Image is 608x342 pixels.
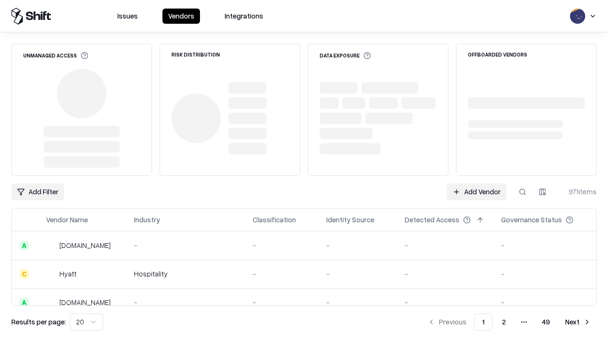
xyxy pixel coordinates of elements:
div: - [501,297,589,307]
button: Issues [112,9,143,24]
div: Unmanaged Access [23,52,88,59]
button: 2 [494,313,513,331]
button: Integrations [219,9,269,24]
div: - [405,297,486,307]
div: Offboarded Vendors [468,52,527,57]
div: - [134,240,237,250]
div: Vendor Name [46,215,88,225]
div: - [253,297,311,307]
div: C [19,269,29,279]
div: - [405,240,486,250]
button: Vendors [162,9,200,24]
div: Industry [134,215,160,225]
div: - [501,269,589,279]
div: - [326,240,389,250]
div: - [405,269,486,279]
div: - [253,240,311,250]
a: Add Vendor [447,183,506,200]
button: Next [560,313,597,331]
p: Results per page: [11,317,66,327]
img: primesec.co.il [46,298,56,307]
div: Data Exposure [320,52,371,59]
div: - [326,269,389,279]
div: A [19,298,29,307]
div: Detected Access [405,215,459,225]
div: Classification [253,215,296,225]
img: Hyatt [46,269,56,279]
div: [DOMAIN_NAME] [59,297,111,307]
div: - [253,269,311,279]
div: Hospitality [134,269,237,279]
div: [DOMAIN_NAME] [59,240,111,250]
button: Add Filter [11,183,64,200]
button: 1 [474,313,493,331]
div: A [19,241,29,250]
div: Hyatt [59,269,76,279]
img: intrado.com [46,241,56,250]
div: - [134,297,237,307]
nav: pagination [422,313,597,331]
div: Risk Distribution [171,52,220,57]
div: - [326,297,389,307]
div: - [501,240,589,250]
div: 971 items [559,187,597,197]
div: Identity Source [326,215,374,225]
div: Governance Status [501,215,562,225]
button: 49 [534,313,558,331]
